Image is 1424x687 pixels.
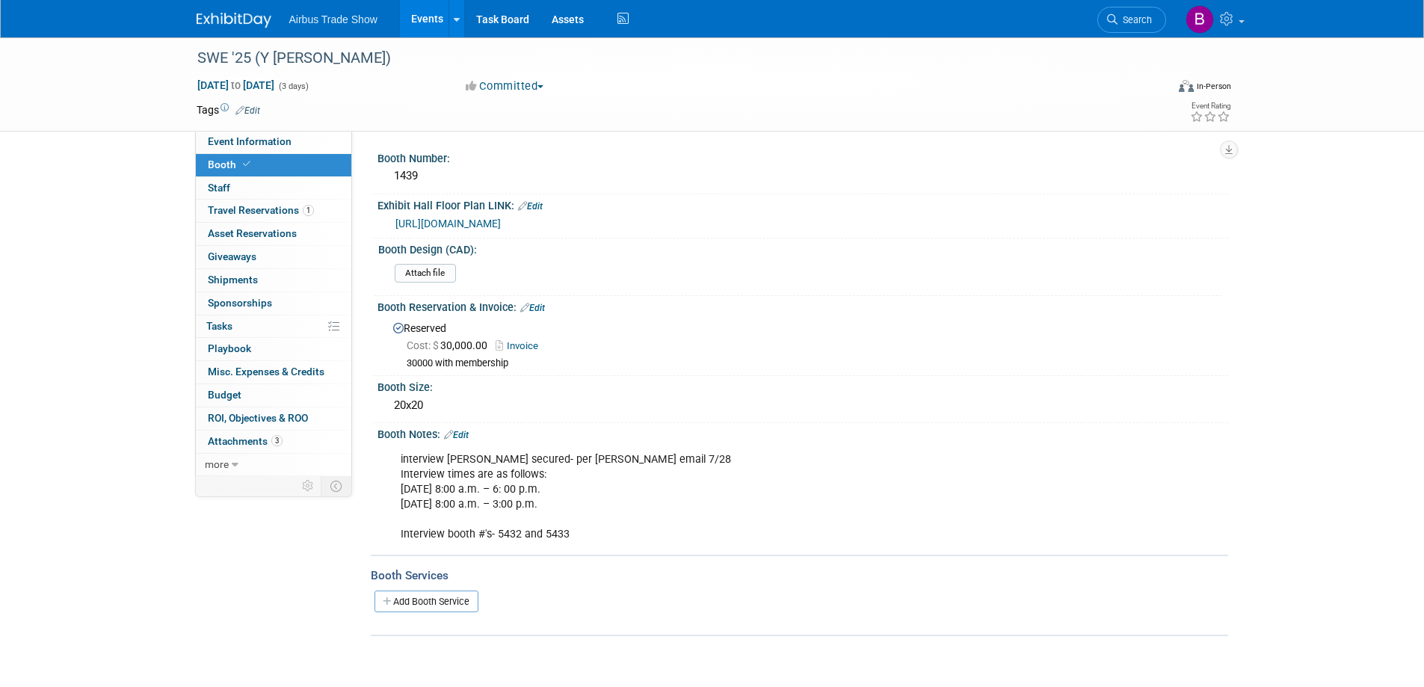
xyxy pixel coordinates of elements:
td: Toggle Event Tabs [321,476,351,496]
div: Booth Number: [377,147,1228,166]
td: Tags [197,102,260,117]
a: Edit [518,201,543,212]
span: (3 days) [277,81,309,91]
div: Reserved [389,317,1217,370]
a: [URL][DOMAIN_NAME] [395,218,501,229]
a: Edit [520,303,545,313]
img: ExhibitDay [197,13,271,28]
a: Shipments [196,269,351,292]
a: Event Information [196,131,351,153]
div: In-Person [1196,81,1231,92]
span: Misc. Expenses & Credits [208,366,324,378]
a: Add Booth Service [375,591,478,612]
div: Booth Reservation & Invoice: [377,296,1228,315]
span: more [205,458,229,470]
span: Staff [208,182,230,194]
a: Attachments3 [196,431,351,453]
span: Shipments [208,274,258,286]
span: Tasks [206,320,232,332]
span: Event Information [208,135,292,147]
div: Exhibit Hall Floor Plan LINK: [377,194,1228,214]
td: Personalize Event Tab Strip [295,476,321,496]
div: 20x20 [389,394,1217,417]
a: Asset Reservations [196,223,351,245]
img: Format-Inperson.png [1179,80,1194,92]
img: Brianna Corbett [1186,5,1214,34]
span: Cost: $ [407,339,440,351]
a: Invoice [496,340,546,351]
a: Booth [196,154,351,176]
a: Staff [196,177,351,200]
span: Budget [208,389,241,401]
a: Misc. Expenses & Credits [196,361,351,383]
a: Edit [235,105,260,116]
span: 1 [303,205,314,216]
span: ROI, Objectives & ROO [208,412,308,424]
a: Budget [196,384,351,407]
span: 30,000.00 [407,339,493,351]
a: Travel Reservations1 [196,200,351,222]
span: Sponsorships [208,297,272,309]
span: Playbook [208,342,251,354]
div: 30000 with membership [407,357,1217,370]
a: Sponsorships [196,292,351,315]
span: 3 [271,435,283,446]
span: Asset Reservations [208,227,297,239]
span: Search [1118,14,1152,25]
a: Search [1097,7,1166,33]
div: 1439 [389,164,1217,188]
div: Event Format [1078,78,1232,100]
span: [DATE] [DATE] [197,78,275,92]
a: Tasks [196,315,351,338]
div: Booth Services [371,567,1228,584]
div: SWE '25 (Y [PERSON_NAME]) [192,45,1144,72]
a: Edit [444,430,469,440]
div: Event Rating [1190,102,1230,110]
span: Giveaways [208,250,256,262]
div: Booth Notes: [377,423,1228,443]
button: Committed [460,78,549,94]
span: Attachments [208,435,283,447]
a: Playbook [196,338,351,360]
span: Booth [208,158,253,170]
div: Booth Design (CAD): [378,238,1221,257]
a: ROI, Objectives & ROO [196,407,351,430]
a: Giveaways [196,246,351,268]
div: Booth Size: [377,376,1228,395]
span: Travel Reservations [208,204,314,216]
span: to [229,79,243,91]
a: more [196,454,351,476]
span: Airbus Trade Show [289,13,377,25]
i: Booth reservation complete [243,160,250,168]
div: interview [PERSON_NAME] secured- per [PERSON_NAME] email 7/28 Interview times are as follows: [DA... [390,445,1064,549]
